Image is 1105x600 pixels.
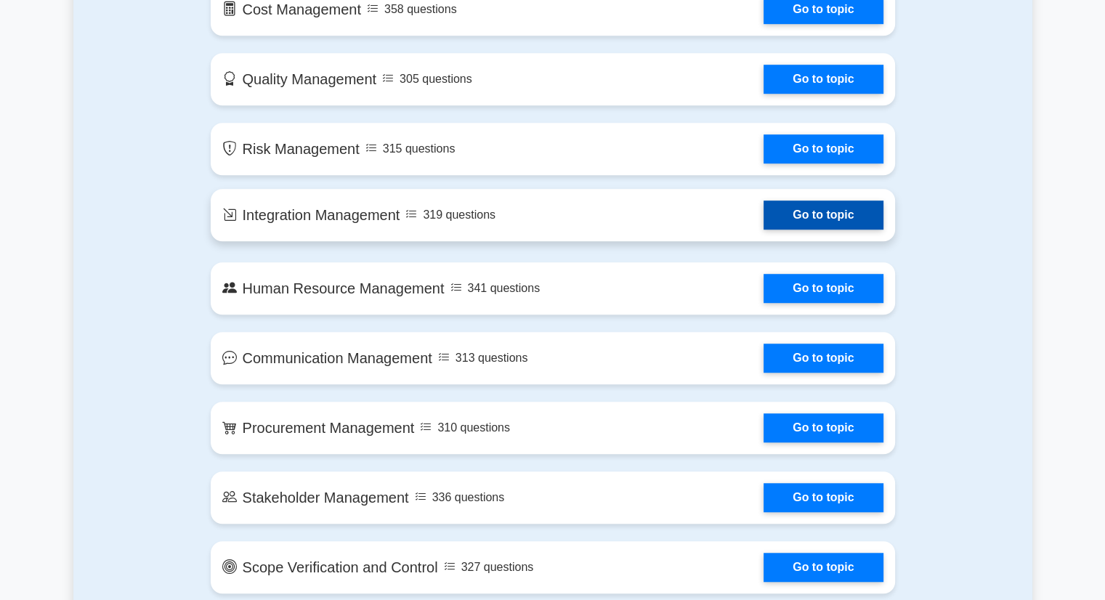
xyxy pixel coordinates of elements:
[764,65,883,94] a: Go to topic
[764,413,883,442] a: Go to topic
[764,274,883,303] a: Go to topic
[764,483,883,512] a: Go to topic
[764,200,883,230] a: Go to topic
[764,134,883,163] a: Go to topic
[764,344,883,373] a: Go to topic
[764,553,883,582] a: Go to topic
